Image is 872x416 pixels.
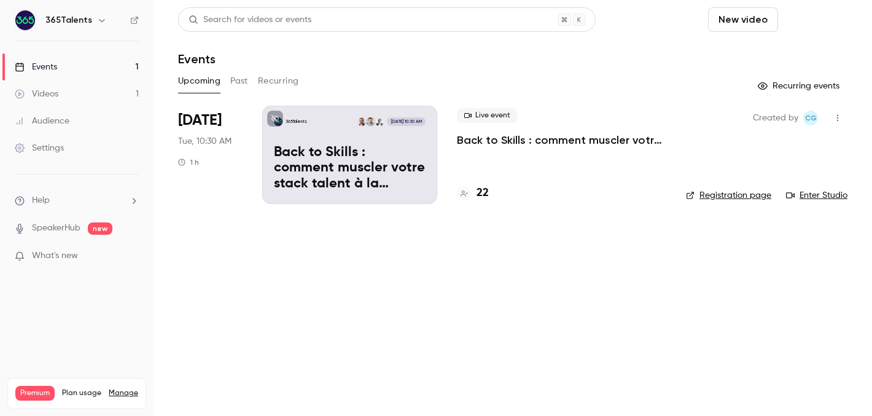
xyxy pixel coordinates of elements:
div: Search for videos or events [189,14,311,26]
span: Created by [753,111,798,125]
div: Settings [15,142,64,154]
span: Live event [457,108,518,123]
span: [DATE] 10:30 AM [387,117,425,126]
div: Sep 23 Tue, 10:30 AM (Europe/Paris) [178,106,243,204]
img: Xavier Le Page [375,117,384,126]
a: Back to Skills : comment muscler votre stack talent à la rentrée ? [457,133,666,147]
div: 1 h [178,157,199,167]
span: Cynthia Garcia [803,111,818,125]
span: [DATE] [178,111,222,130]
iframe: Noticeable Trigger [124,251,139,262]
a: Back to Skills : comment muscler votre stack talent à la rentrée ?365TalentsXavier Le PageVincent... [262,106,437,204]
li: help-dropdown-opener [15,194,139,207]
a: Registration page [686,189,771,202]
div: Audience [15,115,69,127]
img: 365Talents [15,10,35,30]
div: Events [15,61,57,73]
span: new [88,222,112,235]
a: 22 [457,185,489,202]
div: Videos [15,88,58,100]
button: Recurring [258,71,299,91]
button: Schedule [783,7,847,32]
a: SpeakerHub [32,222,80,235]
p: 365Talents [286,119,307,125]
h1: Events [178,52,216,66]
p: Back to Skills : comment muscler votre stack talent à la rentrée ? [274,145,426,192]
span: What's new [32,249,78,262]
span: Premium [15,386,55,401]
span: CG [805,111,817,125]
button: Past [230,71,248,91]
h6: 365Talents [45,14,92,26]
h4: 22 [477,185,489,202]
span: Help [32,194,50,207]
span: Plan usage [62,388,101,398]
img: Vincent Barat [366,117,375,126]
span: Tue, 10:30 AM [178,135,232,147]
button: Upcoming [178,71,220,91]
button: Recurring events [752,76,847,96]
img: Mathieu Martin [357,117,366,126]
a: Enter Studio [786,189,847,202]
a: Manage [109,388,138,398]
button: New video [708,7,778,32]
